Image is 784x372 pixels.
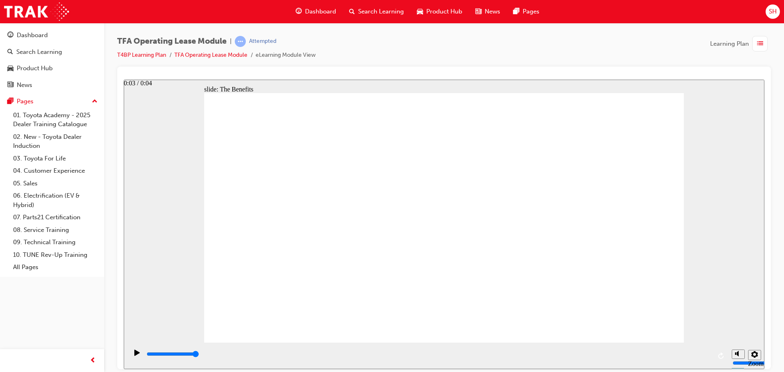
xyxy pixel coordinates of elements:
[417,7,423,17] span: car-icon
[10,211,101,224] a: 07. Parts21 Certification
[710,39,749,49] span: Learning Plan
[10,152,101,165] a: 03. Toyota For Life
[289,3,343,20] a: guage-iconDashboard
[10,131,101,152] a: 02. New - Toyota Dealer Induction
[3,94,101,109] button: Pages
[349,7,355,17] span: search-icon
[426,7,462,16] span: Product Hub
[485,7,500,16] span: News
[17,31,48,40] div: Dashboard
[513,7,519,17] span: pages-icon
[3,26,101,94] button: DashboardSearch LearningProduct HubNews
[769,7,777,16] span: SH
[410,3,469,20] a: car-iconProduct Hub
[609,280,661,287] input: volume
[4,270,18,283] button: Play (Ctrl+Alt+P)
[4,263,604,290] div: playback controls
[10,236,101,249] a: 09. Technical Training
[475,7,481,17] span: news-icon
[10,261,101,274] a: All Pages
[710,36,771,51] button: Learning Plan
[523,7,539,16] span: Pages
[16,47,62,57] div: Search Learning
[17,80,32,90] div: News
[92,96,98,107] span: up-icon
[766,4,780,19] button: SH
[10,177,101,190] a: 05. Sales
[10,249,101,261] a: 10. TUNE Rev-Up Training
[604,263,637,290] div: misc controls
[17,97,33,106] div: Pages
[7,49,13,56] span: search-icon
[3,28,101,43] a: Dashboard
[3,61,101,76] a: Product Hub
[230,37,232,46] span: |
[10,189,101,211] a: 06. Electrification (EV & Hybrid)
[3,45,101,60] a: Search Learning
[90,356,96,366] span: prev-icon
[7,98,13,105] span: pages-icon
[256,51,316,60] li: eLearning Module View
[7,65,13,72] span: car-icon
[4,2,69,21] img: Trak
[305,7,336,16] span: Dashboard
[469,3,507,20] a: news-iconNews
[7,82,13,89] span: news-icon
[174,51,247,58] a: TFA Operating Lease Module
[3,78,101,93] a: News
[296,7,302,17] span: guage-icon
[10,109,101,131] a: 01. Toyota Academy - 2025 Dealer Training Catalogue
[624,281,640,302] label: Zoom to fit
[23,271,76,278] input: slide progress
[358,7,404,16] span: Search Learning
[624,270,637,281] button: Settings
[117,37,227,46] span: TFA Operating Lease Module
[507,3,546,20] a: pages-iconPages
[757,39,763,49] span: list-icon
[608,270,621,279] button: Mute (Ctrl+Alt+M)
[235,36,246,47] span: learningRecordVerb_ATTEMPT-icon
[10,224,101,236] a: 08. Service Training
[343,3,410,20] a: search-iconSearch Learning
[117,51,166,58] a: T4BP Learning Plan
[249,38,276,45] div: Attempted
[17,64,53,73] div: Product Hub
[10,165,101,177] a: 04. Customer Experience
[592,270,604,283] button: Replay (Ctrl+Alt+R)
[7,32,13,39] span: guage-icon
